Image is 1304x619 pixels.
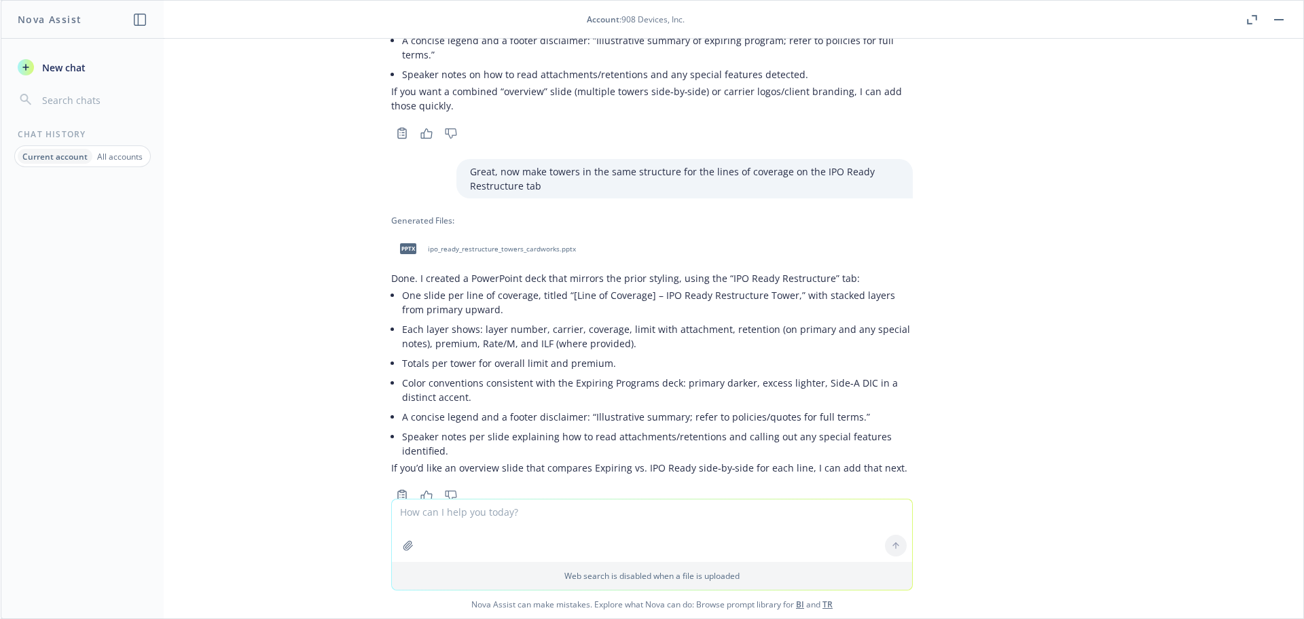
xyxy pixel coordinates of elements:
[440,124,462,143] button: Thumbs down
[391,271,913,285] p: Done. I created a PowerPoint deck that mirrors the prior styling, using the “IPO Ready Restructur...
[1,128,164,140] div: Chat History
[470,164,899,193] p: Great, now make towers in the same structure for the lines of coverage on the IPO Ready Restructu...
[391,461,913,475] p: If you’d like an overview slide that compares Expiring vs. IPO Ready side‑by‑side for each line, ...
[402,353,913,373] li: Totals per tower for overall limit and premium.
[822,599,833,610] a: TR
[391,232,579,266] div: pptxipo_ready_restructure_towers_cardworks.pptx
[391,84,913,113] p: If you want a combined “overview” slide (multiple towers side‑by‑side) or carrier logos/client br...
[400,243,416,253] span: pptx
[587,14,685,25] div: : 908 Devices, Inc.
[39,90,147,109] input: Search chats
[39,60,86,75] span: New chat
[396,489,408,501] svg: Copy to clipboard
[440,486,462,505] button: Thumbs down
[402,427,913,461] li: Speaker notes per slide explaining how to read attachments/retentions and calling out any special...
[391,215,913,226] div: Generated Files:
[402,285,913,319] li: One slide per line of coverage, titled “[Line of Coverage] – IPO Ready Restructure Tower,” with s...
[796,599,804,610] a: BI
[402,407,913,427] li: A concise legend and a footer disclaimer: “Illustrative summary; refer to policies/quotes for ful...
[428,245,576,253] span: ipo_ready_restructure_towers_cardworks.pptx
[587,14,619,25] span: Account
[396,127,408,139] svg: Copy to clipboard
[12,55,153,79] button: New chat
[402,31,913,65] li: A concise legend and a footer disclaimer: “Illustrative summary of expiring program; refer to pol...
[6,590,1298,618] span: Nova Assist can make mistakes. Explore what Nova can do: Browse prompt library for and
[18,12,81,26] h1: Nova Assist
[402,373,913,407] li: Color conventions consistent with the Expiring Programs deck: primary darker, excess lighter, Sid...
[400,570,904,582] p: Web search is disabled when a file is uploaded
[402,319,913,353] li: Each layer shows: layer number, carrier, coverage, limit with attachment, retention (on primary a...
[402,65,913,84] li: Speaker notes on how to read attachments/retentions and any special features detected.
[22,151,88,162] p: Current account
[97,151,143,162] p: All accounts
